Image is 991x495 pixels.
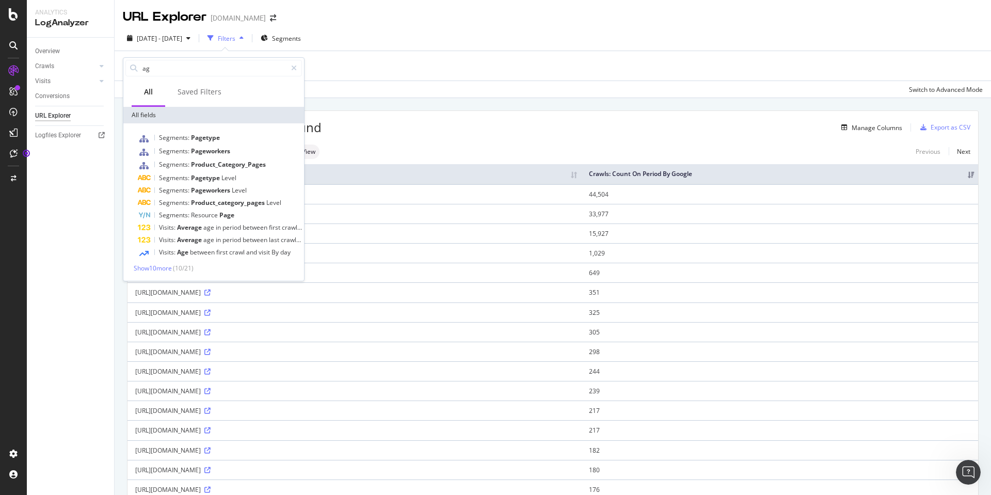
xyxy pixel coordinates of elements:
[232,186,247,195] span: Level
[229,248,246,257] span: crawl
[127,164,581,184] th: Full URL: activate to sort column ascending
[216,248,229,257] span: first
[269,235,281,244] span: last
[135,406,573,415] div: [URL][DOMAIN_NAME]
[159,211,191,219] span: Segments:
[35,46,107,57] a: Overview
[159,248,177,257] span: Visits:
[135,466,573,474] div: [URL][DOMAIN_NAME]
[191,147,230,155] span: Pageworkers
[905,81,983,98] button: Switch to Advanced Mode
[852,123,902,132] div: Manage Columns
[35,91,70,102] div: Conversions
[243,223,269,232] span: between
[216,223,222,232] span: in
[177,223,203,232] span: Average
[35,8,106,17] div: Analytics
[35,61,97,72] a: Crawls
[218,34,235,43] div: Filters
[259,248,271,257] span: visit
[159,147,191,155] span: Segments:
[177,248,190,257] span: Age
[35,91,107,102] a: Conversions
[222,235,243,244] span: period
[931,123,970,132] div: Export as CSV
[243,235,269,244] span: between
[22,149,31,158] div: Tooltip anchor
[581,282,978,302] td: 351
[123,30,195,46] button: [DATE] - [DATE]
[581,164,978,184] th: Crawls: Count On Period By Google: activate to sort column ascending
[581,460,978,480] td: 180
[35,110,71,121] div: URL Explorer
[191,186,232,195] span: Pageworkers
[837,121,902,134] button: Manage Columns
[270,14,276,22] div: arrow-right-arrow-left
[581,401,978,420] td: 217
[581,440,978,460] td: 182
[135,268,573,277] div: [URL][DOMAIN_NAME]
[135,328,573,337] div: [URL][DOMAIN_NAME]
[272,34,301,43] span: Segments
[221,173,236,182] span: Level
[949,144,970,159] a: Next
[135,190,573,199] div: [URL][DOMAIN_NAME]
[178,87,221,97] div: Saved Filters
[581,381,978,401] td: 239
[203,30,248,46] button: Filters
[141,60,286,76] input: Search by field name
[135,308,573,317] div: [URL][DOMAIN_NAME]
[35,61,54,72] div: Crawls
[581,342,978,361] td: 298
[159,223,177,232] span: Visits:
[35,46,60,57] div: Overview
[35,110,107,121] a: URL Explorer
[159,173,191,182] span: Segments:
[190,248,216,257] span: between
[35,130,81,141] div: Logfiles Explorer
[135,210,573,218] div: [URL][DOMAIN_NAME]
[203,235,216,244] span: age
[135,288,573,297] div: [URL][DOMAIN_NAME]
[216,235,222,244] span: in
[159,186,191,195] span: Segments:
[123,8,206,26] div: URL Explorer
[135,367,573,376] div: [URL][DOMAIN_NAME]
[137,34,182,43] span: [DATE] - [DATE]
[135,347,573,356] div: [URL][DOMAIN_NAME]
[581,263,978,282] td: 649
[211,13,266,23] div: [DOMAIN_NAME]
[281,235,301,244] span: crawl
[581,243,978,263] td: 1,029
[135,485,573,494] div: [URL][DOMAIN_NAME]
[282,223,302,232] span: crawl
[159,235,177,244] span: Visits:
[134,264,172,273] span: Show 10 more
[219,211,234,219] span: Page
[581,361,978,381] td: 244
[266,198,281,207] span: Level
[581,302,978,322] td: 325
[581,184,978,204] td: 44,504
[159,198,191,207] span: Segments:
[280,248,291,257] span: day
[159,160,191,169] span: Segments:
[191,173,221,182] span: Pagetype
[135,426,573,435] div: [URL][DOMAIN_NAME]
[123,107,304,123] div: All fields
[581,204,978,223] td: 33,977
[581,322,978,342] td: 305
[257,30,305,46] button: Segments
[191,211,219,219] span: Resource
[581,223,978,243] td: 15,927
[916,119,970,136] button: Export as CSV
[191,133,220,142] span: Pagetype
[135,249,573,258] div: [URL][DOMAIN_NAME]
[135,446,573,455] div: [URL][DOMAIN_NAME]
[203,223,216,232] span: age
[135,387,573,395] div: [URL][DOMAIN_NAME]
[35,76,97,87] a: Visits
[144,87,153,97] div: All
[581,420,978,440] td: 217
[135,229,573,238] div: [URL][DOMAIN_NAME]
